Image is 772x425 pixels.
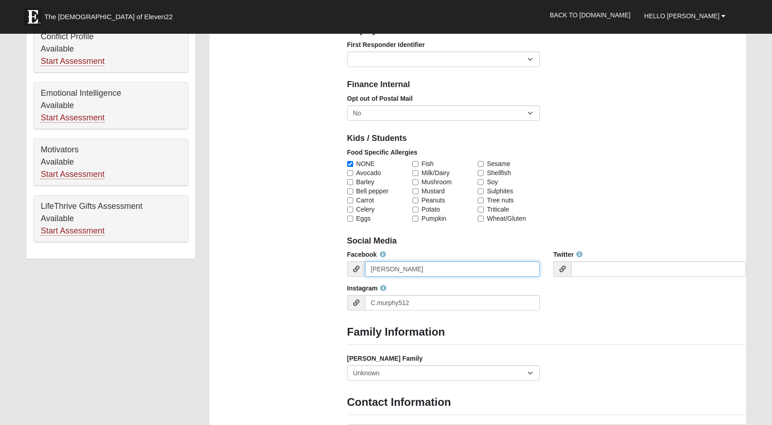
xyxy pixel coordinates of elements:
input: Tree nuts [478,197,484,203]
a: Start Assessment [41,57,104,66]
span: Bell pepper [356,187,389,196]
div: Motivators Available [34,139,188,186]
span: NONE [356,159,375,168]
span: Sulphites [487,187,513,196]
a: Hello [PERSON_NAME] [637,5,732,27]
span: Pumpkin [422,214,446,223]
a: Start Assessment [41,170,104,179]
div: LifeThrive Gifts Assessment Available [34,196,188,242]
span: Potato [422,205,440,214]
input: Wheat/Gluten [478,216,484,222]
span: Tree nuts [487,196,514,205]
input: Peanuts [412,197,418,203]
span: Carrot [356,196,374,205]
h3: Contact Information [347,396,746,409]
input: Potato [412,207,418,212]
input: NONE [347,161,353,167]
h4: Finance Internal [347,80,746,90]
img: Eleven22 logo [24,8,42,26]
span: Fish [422,159,433,168]
input: Mushroom [412,179,418,185]
span: Mushroom [422,177,452,187]
input: Milk/Dairy [412,170,418,176]
input: Triticale [478,207,484,212]
label: [PERSON_NAME] Family [347,354,423,363]
span: Peanuts [422,196,445,205]
input: Celery [347,207,353,212]
input: Eggs [347,216,353,222]
label: Instagram [347,284,387,293]
span: Wheat/Gluten [487,214,526,223]
label: First Responder Identifier [347,40,425,49]
span: Shellfish [487,168,511,177]
input: Soy [478,179,484,185]
span: Sesame [487,159,510,168]
span: The [DEMOGRAPHIC_DATA] of Eleven22 [44,12,172,21]
input: Avocado [347,170,353,176]
a: Start Assessment [41,113,104,123]
div: Conflict Profile Available [34,26,188,73]
label: Opt out of Postal Mail [347,94,413,103]
input: Shellfish [478,170,484,176]
label: Twitter [553,250,583,259]
a: Start Assessment [41,226,104,236]
span: Celery [356,205,375,214]
label: Food Specific Allergies [347,148,417,157]
div: Emotional Intelligence Available [34,83,188,129]
input: Carrot [347,197,353,203]
input: Fish [412,161,418,167]
span: Avocado [356,168,381,177]
span: Barley [356,177,375,187]
h4: Kids / Students [347,134,746,144]
input: Mustard [412,188,418,194]
input: Barley [347,179,353,185]
span: Soy [487,177,498,187]
input: Bell pepper [347,188,353,194]
input: Pumpkin [412,216,418,222]
span: Eggs [356,214,371,223]
a: The [DEMOGRAPHIC_DATA] of Eleven22 [19,3,202,26]
h3: Family Information [347,326,746,339]
h4: Social Media [347,236,746,246]
span: Milk/Dairy [422,168,449,177]
span: Triticale [487,205,509,214]
span: Mustard [422,187,445,196]
a: Back to [DOMAIN_NAME] [543,4,637,26]
input: Sulphites [478,188,484,194]
input: Sesame [478,161,484,167]
label: Facebook [347,250,386,259]
span: Hello [PERSON_NAME] [644,12,720,20]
